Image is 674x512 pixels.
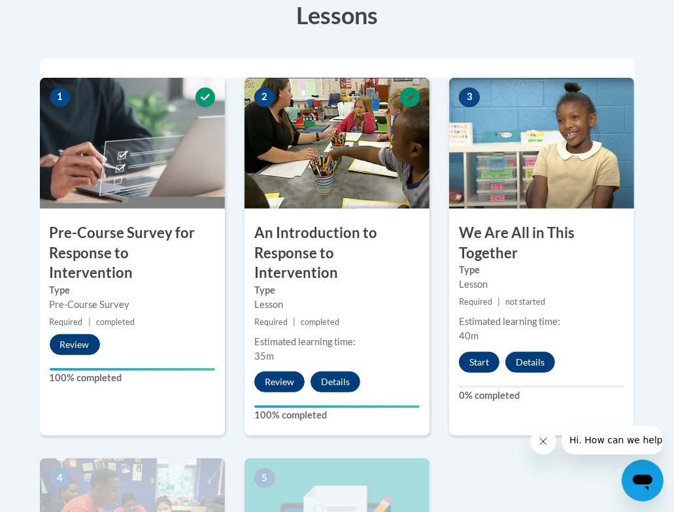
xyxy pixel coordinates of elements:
button: Start [459,352,499,373]
h3: An Introduction to Response to Intervention [244,223,430,283]
button: Details [311,371,360,392]
label: 100% completed [254,408,420,422]
h3: We Are All in This Together [449,223,634,264]
span: 40m [459,330,479,341]
div: Estimated learning time: [254,335,420,349]
span: 3 [459,88,480,107]
div: Your progress [254,405,420,408]
div: Pre-Course Survey [50,298,215,312]
span: Required [254,317,288,327]
div: Estimated learning time: [459,315,624,329]
span: 4 [50,468,71,488]
img: Course Image [449,78,634,209]
iframe: Close message [530,428,556,454]
iframe: Button to launch messaging window [622,460,664,502]
label: Type [459,263,624,277]
span: | [497,297,500,307]
span: | [293,317,295,327]
button: Review [254,371,305,392]
span: Hi. How can we help? [8,9,106,20]
label: Type [50,283,215,298]
span: not started [506,297,546,307]
label: 100% completed [50,371,215,385]
label: 0% completed [459,388,624,403]
div: Your progress [50,368,215,371]
span: 35m [254,350,274,362]
div: Lesson [254,298,420,312]
h3: Pre-Course Survey for Response to Intervention [40,223,225,283]
span: 1 [50,88,71,107]
span: 5 [254,468,275,488]
span: Required [459,297,492,307]
label: Type [254,283,420,298]
button: Details [505,352,555,373]
span: Required [50,317,83,327]
span: completed [301,317,339,327]
span: | [88,317,91,327]
img: Course Image [40,78,225,209]
span: completed [96,317,135,327]
div: Lesson [459,277,624,292]
img: Course Image [244,78,430,209]
span: 2 [254,88,275,107]
iframe: Message from company [562,426,664,454]
button: Review [50,334,100,355]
